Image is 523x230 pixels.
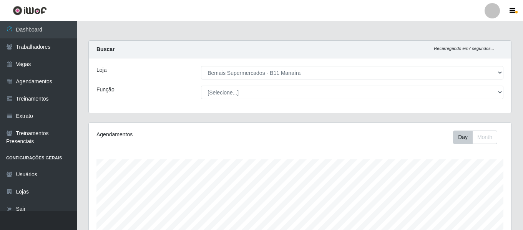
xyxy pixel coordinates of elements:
[96,46,115,52] strong: Buscar
[453,131,473,144] button: Day
[453,131,503,144] div: Toolbar with button groups
[96,131,259,139] div: Agendamentos
[96,66,106,74] label: Loja
[434,46,494,51] i: Recarregando em 7 segundos...
[96,86,115,94] label: Função
[472,131,497,144] button: Month
[13,6,47,15] img: CoreUI Logo
[453,131,497,144] div: First group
